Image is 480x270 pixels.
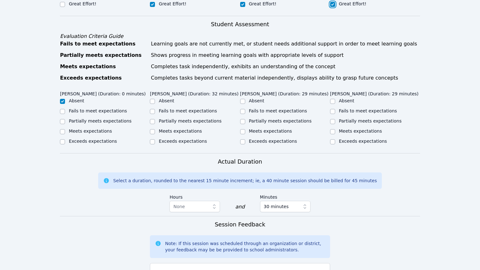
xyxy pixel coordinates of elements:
[249,98,264,103] label: Absent
[240,88,329,98] legend: [PERSON_NAME] (Duration: 29 minutes)
[159,1,186,6] label: Great Effort!
[173,204,185,209] span: None
[60,51,147,59] div: Partially meets expectations
[249,108,307,113] label: Fails to meet expectations
[69,108,127,113] label: Fails to meet expectations
[249,129,292,134] label: Meets expectations
[69,1,96,6] label: Great Effort!
[249,139,297,144] label: Exceeds expectations
[60,88,146,98] legend: [PERSON_NAME] (Duration: 0 minutes)
[260,201,311,212] button: 30 minutes
[159,98,174,103] label: Absent
[159,108,217,113] label: Fails to meet expectations
[169,201,220,212] button: None
[165,240,325,253] div: Note: If this session was scheduled through an organization or district, your feedback may be be ...
[339,139,387,144] label: Exceeds expectations
[113,177,377,184] div: Select a duration, rounded to the nearest 15 minute increment; ie, a 40 minute session should be ...
[159,118,222,123] label: Partially meets expectations
[339,108,397,113] label: Fails to meet expectations
[330,88,419,98] legend: [PERSON_NAME] (Duration: 29 minutes)
[60,40,147,48] div: Fails to meet expectations
[60,63,147,70] div: Meets expectations
[215,220,265,229] h3: Session Feedback
[339,1,366,6] label: Great Effort!
[264,203,289,210] span: 30 minutes
[69,129,112,134] label: Meets expectations
[260,191,311,201] label: Minutes
[159,129,202,134] label: Meets expectations
[159,139,207,144] label: Exceeds expectations
[339,98,354,103] label: Absent
[151,63,420,70] div: Completes task independently, exhibits an understanding of the concept
[218,157,262,166] h3: Actual Duration
[150,88,239,98] legend: [PERSON_NAME] (Duration: 32 minutes)
[69,118,132,123] label: Partially meets expectations
[249,1,276,6] label: Great Effort!
[60,33,420,40] div: Evaluation Criteria Guide
[339,129,382,134] label: Meets expectations
[249,118,312,123] label: Partially meets expectations
[69,139,117,144] label: Exceeds expectations
[60,74,147,82] div: Exceeds expectations
[151,51,420,59] div: Shows progress in meeting learning goals with appropriate levels of support
[60,20,420,29] h3: Student Assessment
[169,191,220,201] label: Hours
[151,40,420,48] div: Learning goals are not currently met, or student needs additional support in order to meet learni...
[151,74,420,82] div: Completes tasks beyond current material independently, displays ability to grasp future concepts
[235,203,245,211] div: and
[69,98,84,103] label: Absent
[339,118,402,123] label: Partially meets expectations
